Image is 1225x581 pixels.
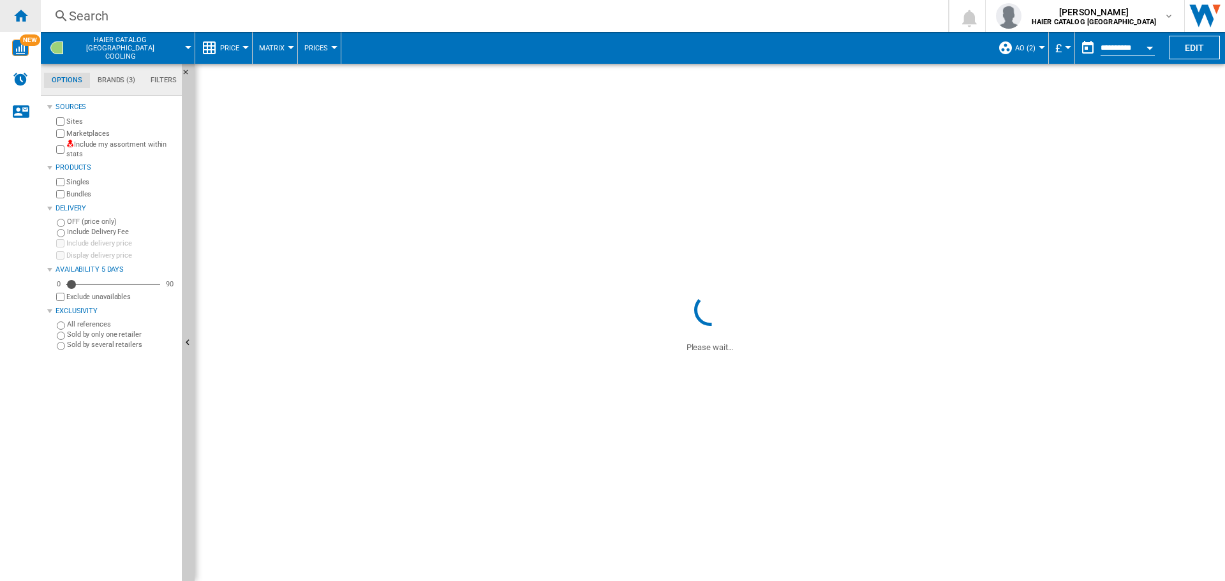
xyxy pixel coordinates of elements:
input: Sites [56,117,64,126]
span: AO (2) [1015,44,1036,52]
input: Include my assortment within stats [56,142,64,158]
label: All references [67,320,177,329]
md-tab-item: Filters [143,73,184,88]
input: Sold by only one retailer [57,332,65,340]
label: Bundles [66,189,177,199]
label: Include Delivery Fee [67,227,177,237]
input: All references [57,321,65,330]
input: Include delivery price [56,239,64,247]
button: £ [1055,32,1068,64]
img: alerts-logo.svg [13,71,28,87]
div: HAIER CATALOG [GEOGRAPHIC_DATA]Cooling [47,32,188,64]
button: Edit [1169,36,1220,59]
ng-transclude: Please wait... [687,342,734,352]
span: Prices [304,44,328,52]
button: AO (2) [1015,32,1042,64]
input: Marketplaces [56,129,64,138]
md-tab-item: Options [44,73,90,88]
span: NEW [20,34,40,46]
div: Products [56,163,177,173]
b: HAIER CATALOG [GEOGRAPHIC_DATA] [1032,18,1156,26]
div: AO (2) [998,32,1042,64]
label: Include my assortment within stats [66,140,177,159]
img: wise-card.svg [12,40,29,56]
div: Sources [56,102,177,112]
label: OFF (price only) [67,217,177,226]
md-slider: Availability [66,278,160,291]
button: Hide [182,64,197,87]
input: Bundles [56,190,64,198]
label: Marketplaces [66,129,177,138]
input: OFF (price only) [57,219,65,227]
button: Open calendar [1138,34,1161,57]
md-tab-item: Brands (3) [90,73,143,88]
div: 0 [54,279,64,289]
button: Price [220,32,246,64]
label: Sold by only one retailer [67,330,177,339]
label: Singles [66,177,177,187]
input: Display delivery price [56,251,64,260]
label: Sites [66,117,177,126]
label: Include delivery price [66,239,177,248]
div: Delivery [56,203,177,214]
img: mysite-not-bg-18x18.png [66,140,74,147]
input: Display delivery price [56,293,64,301]
button: Matrix [259,32,291,64]
button: HAIER CATALOG [GEOGRAPHIC_DATA]Cooling [70,32,183,64]
div: Price [202,32,246,64]
span: HAIER CATALOG UK:Cooling [70,36,170,61]
md-menu: Currency [1049,32,1075,64]
span: £ [1055,41,1062,55]
label: Sold by several retailers [67,340,177,349]
input: Singles [56,178,64,186]
button: md-calendar [1075,35,1101,61]
div: 90 [163,279,177,289]
div: Availability 5 Days [56,265,177,275]
button: Prices [304,32,334,64]
span: [PERSON_NAME] [1032,6,1156,18]
div: Exclusivity [56,306,177,316]
div: Search [69,7,915,25]
img: profile.jpg [996,3,1021,29]
label: Exclude unavailables [66,292,177,302]
label: Display delivery price [66,251,177,260]
input: Include Delivery Fee [57,229,65,237]
span: Price [220,44,239,52]
span: Matrix [259,44,285,52]
input: Sold by several retailers [57,342,65,350]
